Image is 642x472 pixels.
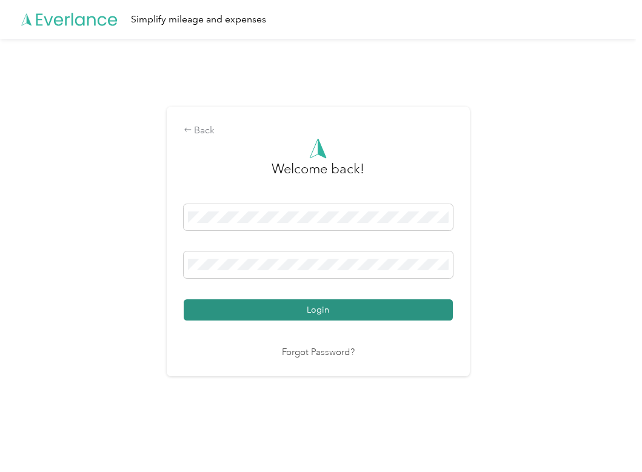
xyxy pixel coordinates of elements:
div: Simplify mileage and expenses [131,12,266,27]
iframe: Everlance-gr Chat Button Frame [574,404,642,472]
a: Forgot Password? [282,346,355,360]
h3: greeting [272,159,364,191]
button: Login [184,299,453,321]
div: Back [184,124,453,138]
